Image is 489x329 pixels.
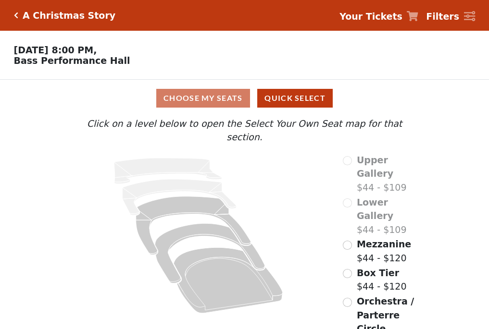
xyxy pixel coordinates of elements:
[339,10,418,24] a: Your Tickets
[123,179,237,215] path: Lower Gallery - Seats Available: 0
[23,10,115,21] h5: A Christmas Story
[68,117,421,144] p: Click on a level below to open the Select Your Own Seat map for that section.
[357,197,393,221] span: Lower Gallery
[339,11,402,22] strong: Your Tickets
[174,247,283,313] path: Orchestra / Parterre Circle - Seats Available: 191
[357,237,411,265] label: $44 - $120
[14,12,18,19] a: Click here to go back to filters
[357,239,411,249] span: Mezzanine
[357,268,399,278] span: Box Tier
[114,158,222,184] path: Upper Gallery - Seats Available: 0
[257,89,333,108] button: Quick Select
[357,153,421,195] label: $44 - $109
[357,155,393,179] span: Upper Gallery
[357,266,407,293] label: $44 - $120
[426,10,475,24] a: Filters
[357,195,421,237] label: $44 - $109
[426,11,459,22] strong: Filters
